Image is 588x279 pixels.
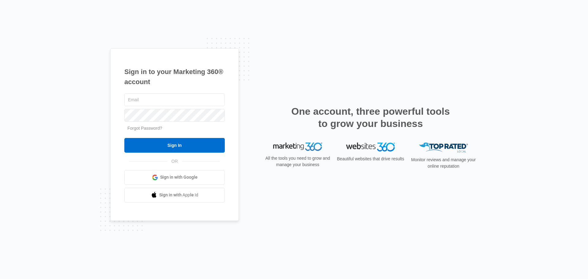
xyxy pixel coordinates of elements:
[124,138,225,153] input: Sign In
[160,174,198,180] span: Sign in with Google
[336,156,405,162] p: Beautiful websites that drive results
[124,93,225,106] input: Email
[289,105,452,130] h2: One account, three powerful tools to grow your business
[159,192,198,198] span: Sign in with Apple Id
[273,143,322,151] img: Marketing 360
[263,155,332,168] p: All the tools you need to grow and manage your business
[124,188,225,203] a: Sign in with Apple Id
[346,143,395,151] img: Websites 360
[167,158,182,165] span: OR
[124,67,225,87] h1: Sign in to your Marketing 360® account
[124,170,225,185] a: Sign in with Google
[419,143,468,153] img: Top Rated Local
[127,126,162,131] a: Forgot Password?
[409,157,478,169] p: Monitor reviews and manage your online reputation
